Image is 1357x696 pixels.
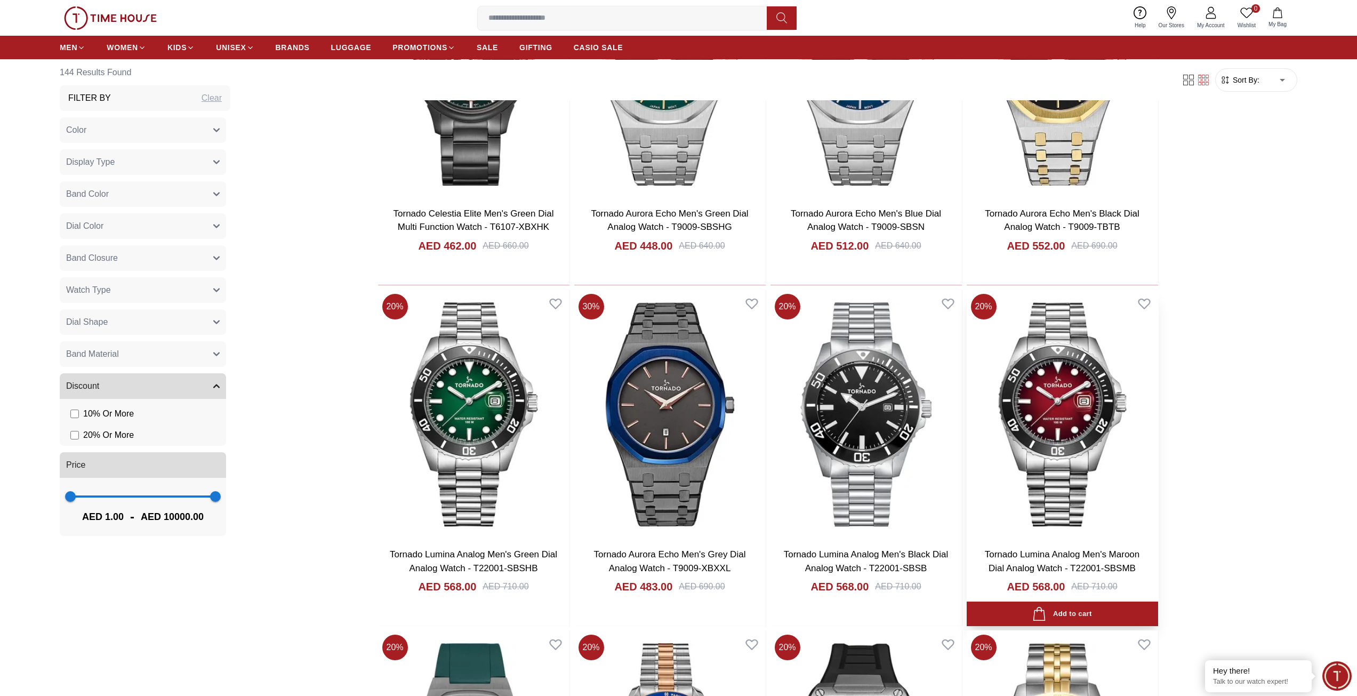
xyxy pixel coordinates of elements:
[1233,21,1260,29] span: Wishlist
[60,117,226,143] button: Color
[60,245,226,271] button: Band Closure
[784,549,948,573] a: Tornado Lumina Analog Men's Black Dial Analog Watch - T22001-SBSB
[418,579,476,594] h4: AED 568.00
[477,38,498,57] a: SALE
[276,42,310,53] span: BRANDS
[66,188,109,201] span: Band Color
[967,290,1158,540] img: Tornado Lumina Analog Men's Maroon Dial Analog Watch - T22001-SBSMB
[679,580,725,593] div: AED 690.00
[791,209,941,233] a: Tornado Aurora Echo Men's Blue Dial Analog Watch - T9009-SBSN
[216,42,246,53] span: UNISEX
[971,294,997,319] span: 20 %
[1071,580,1117,593] div: AED 710.00
[579,294,604,319] span: 30 %
[810,579,869,594] h4: AED 568.00
[66,156,115,169] span: Display Type
[66,459,85,471] span: Price
[66,316,108,329] span: Dial Shape
[66,124,86,137] span: Color
[66,252,118,265] span: Band Closure
[60,277,226,303] button: Watch Type
[378,290,569,540] img: Tornado Lumina Analog Men's Green Dial Analog Watch - T22001-SBSHB
[382,294,408,319] span: 20 %
[1231,4,1262,31] a: 0Wishlist
[594,549,746,573] a: Tornado Aurora Echo Men's Grey Dial Analog Watch - T9009-XBXXL
[579,635,604,660] span: 20 %
[967,602,1158,627] button: Add to cart
[679,239,725,252] div: AED 640.00
[1262,5,1293,30] button: My Bag
[202,92,222,105] div: Clear
[66,380,99,393] span: Discount
[1251,4,1260,13] span: 0
[1071,239,1117,252] div: AED 690.00
[107,42,138,53] span: WOMEN
[392,38,455,57] a: PROMOTIONS
[331,38,372,57] a: LUGGAGE
[875,580,921,593] div: AED 710.00
[483,580,528,593] div: AED 710.00
[1193,21,1229,29] span: My Account
[60,341,226,367] button: Band Material
[392,42,447,53] span: PROMOTIONS
[276,38,310,57] a: BRANDS
[82,509,124,524] span: AED 1.00
[70,431,79,439] input: 20% Or More
[167,38,195,57] a: KIDS
[591,209,748,233] a: Tornado Aurora Echo Men's Green Dial Analog Watch - T9009-SBSHG
[614,238,672,253] h4: AED 448.00
[60,38,85,57] a: MEN
[775,294,800,319] span: 20 %
[216,38,254,57] a: UNISEX
[1154,21,1189,29] span: Our Stores
[394,209,554,233] a: Tornado Celestia Elite Men's Green Dial Multi Function Watch - T6107-XBXHK
[70,410,79,418] input: 10% Or More
[1128,4,1152,31] a: Help
[68,92,111,105] h3: Filter By
[60,452,226,478] button: Price
[382,635,408,660] span: 20 %
[810,238,869,253] h4: AED 512.00
[1264,20,1291,28] span: My Bag
[1130,21,1150,29] span: Help
[574,38,623,57] a: CASIO SALE
[83,429,134,442] span: 20 % Or More
[66,348,119,361] span: Band Material
[971,635,997,660] span: 20 %
[574,290,766,540] img: Tornado Aurora Echo Men's Grey Dial Analog Watch - T9009-XBXXL
[775,635,800,660] span: 20 %
[985,209,1139,233] a: Tornado Aurora Echo Men's Black Dial Analog Watch - T9009-TBTB
[60,213,226,239] button: Dial Color
[83,407,134,420] span: 10 % Or More
[519,38,552,57] a: GIFTING
[66,220,103,233] span: Dial Color
[167,42,187,53] span: KIDS
[60,42,77,53] span: MEN
[1007,579,1065,594] h4: AED 568.00
[1213,666,1304,676] div: Hey there!
[1220,75,1259,85] button: Sort By:
[124,508,141,525] span: -
[1231,75,1259,85] span: Sort By:
[60,309,226,335] button: Dial Shape
[418,238,476,253] h4: AED 462.00
[1213,677,1304,686] p: Talk to our watch expert!
[483,239,528,252] div: AED 660.00
[985,549,1140,573] a: Tornado Lumina Analog Men's Maroon Dial Analog Watch - T22001-SBSMB
[1152,4,1191,31] a: Our Stores
[60,373,226,399] button: Discount
[519,42,552,53] span: GIFTING
[64,6,157,30] img: ...
[770,290,962,540] a: Tornado Lumina Analog Men's Black Dial Analog Watch - T22001-SBSB
[331,42,372,53] span: LUGGAGE
[107,38,146,57] a: WOMEN
[141,509,204,524] span: AED 10000.00
[1032,607,1091,621] div: Add to cart
[60,181,226,207] button: Band Color
[60,149,226,175] button: Display Type
[390,549,557,573] a: Tornado Lumina Analog Men's Green Dial Analog Watch - T22001-SBSHB
[875,239,921,252] div: AED 640.00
